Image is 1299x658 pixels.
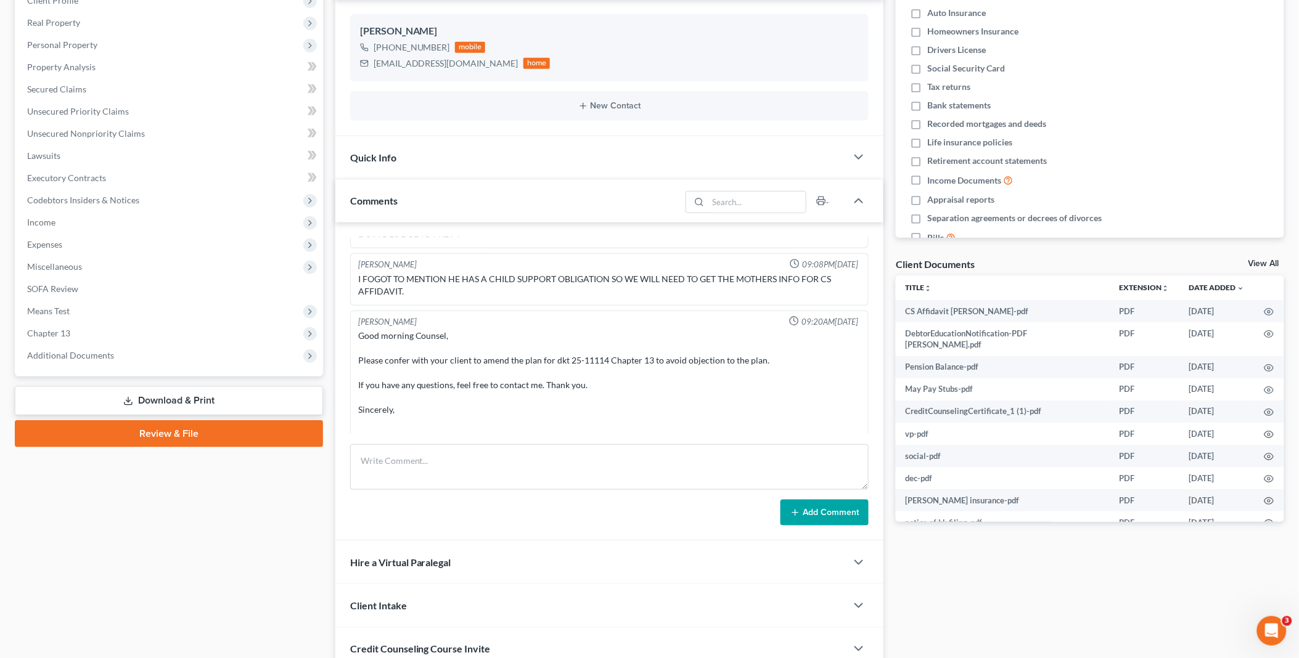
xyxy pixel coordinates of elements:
span: Recorded mortgages and deeds [928,118,1047,130]
td: May Pay Stubs-pdf [896,378,1110,400]
td: dec-pdf [896,467,1110,489]
td: [DATE] [1179,467,1255,489]
div: [PERSON_NAME] [360,24,859,39]
span: Miscellaneous [27,261,82,272]
td: vp-pdf [896,423,1110,445]
td: PDF [1110,445,1179,467]
td: [DATE] [1179,400,1255,423]
button: Add Comment [781,500,869,526]
a: Unsecured Priority Claims [17,100,323,123]
td: PDF [1110,489,1179,511]
td: [DATE] [1179,445,1255,467]
span: Income [27,217,55,227]
td: [DATE] [1179,300,1255,322]
a: SOFA Review [17,278,323,300]
span: Hire a Virtual Paralegal [350,556,451,568]
button: New Contact [360,101,859,111]
td: [PERSON_NAME] insurance-pdf [896,489,1110,511]
span: Comments [350,195,398,206]
td: [DATE] [1179,423,1255,445]
a: Secured Claims [17,78,323,100]
span: Chapter 13 [27,328,70,338]
span: 09:08PM[DATE] [802,259,858,270]
a: Titleunfold_more [906,283,932,292]
td: [DATE] [1179,489,1255,511]
i: unfold_more [925,285,932,292]
span: Expenses [27,239,62,250]
span: Bills [928,232,945,244]
span: Lawsuits [27,150,60,161]
span: 09:20AM[DATE] [801,316,858,328]
td: notice of bk filing-pdf [896,511,1110,534]
div: [PHONE_NUMBER] [374,41,450,54]
span: Drivers License [928,44,986,56]
span: Appraisal reports [928,193,995,206]
span: Credit Counseling Course Invite [350,643,491,655]
span: Additional Documents [27,350,114,360]
span: Real Property [27,17,80,28]
span: Homeowners Insurance [928,25,1019,38]
span: Executory Contracts [27,173,106,183]
span: Client Intake [350,599,407,611]
span: Separation agreements or decrees of divorces [928,212,1102,224]
div: [EMAIL_ADDRESS][DOMAIN_NAME] [374,57,518,70]
td: PDF [1110,378,1179,400]
span: Property Analysis [27,62,96,72]
input: Search... [708,192,806,213]
span: Quick Info [350,152,396,163]
a: Unsecured Nonpriority Claims [17,123,323,145]
td: PDF [1110,467,1179,489]
div: mobile [455,42,486,53]
td: [DATE] [1179,322,1255,356]
a: Date Added expand_more [1189,283,1245,292]
i: unfold_more [1162,285,1170,292]
a: Review & File [15,420,323,447]
span: Tax returns [928,81,971,93]
td: DebtorEducationNotification-PDF [PERSON_NAME].pdf [896,322,1110,356]
div: [PERSON_NAME] [358,316,417,328]
td: PDF [1110,400,1179,423]
td: PDF [1110,423,1179,445]
td: PDF [1110,322,1179,356]
div: Good morning Counsel, Please confer with your client to amend the plan for dkt 25-11114 Chapter 1... [358,330,861,564]
span: Personal Property [27,39,97,50]
span: Auto Insurance [928,7,986,19]
a: Extensionunfold_more [1120,283,1170,292]
a: Property Analysis [17,56,323,78]
div: home [523,58,551,69]
span: SOFA Review [27,283,78,294]
td: [DATE] [1179,378,1255,400]
span: Bank statements [928,99,991,112]
a: Download & Print [15,386,323,415]
i: expand_more [1237,285,1245,292]
td: CreditCounselingCertificate_1 (1)-pdf [896,400,1110,423]
td: Pension Balance-pdf [896,356,1110,378]
a: Executory Contracts [17,167,323,189]
span: Life insurance policies [928,136,1013,148]
span: Codebtors Insiders & Notices [27,195,139,205]
td: [DATE] [1179,356,1255,378]
span: Income Documents [928,174,1002,187]
td: social-pdf [896,445,1110,467]
span: Secured Claims [27,84,86,94]
td: CS Affidavit [PERSON_NAME]-pdf [896,300,1110,322]
span: Retirement account statements [928,155,1047,167]
span: Unsecured Nonpriority Claims [27,128,145,139]
td: [DATE] [1179,511,1255,534]
div: I FOGOT TO MENTION HE HAS A CHILD SUPPORT OBLIGATION SO WE WILL NEED TO GET THE MOTHERS INFO FOR ... [358,273,861,298]
a: Lawsuits [17,145,323,167]
a: View All [1248,259,1279,268]
span: 3 [1282,616,1292,626]
span: Unsecured Priority Claims [27,106,129,116]
td: PDF [1110,356,1179,378]
div: Client Documents [896,258,975,270]
td: PDF [1110,300,1179,322]
td: PDF [1110,511,1179,534]
iframe: Intercom live chat [1257,616,1287,646]
span: Social Security Card [928,62,1006,75]
div: [PERSON_NAME] [358,259,417,270]
span: Means Test [27,306,70,316]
